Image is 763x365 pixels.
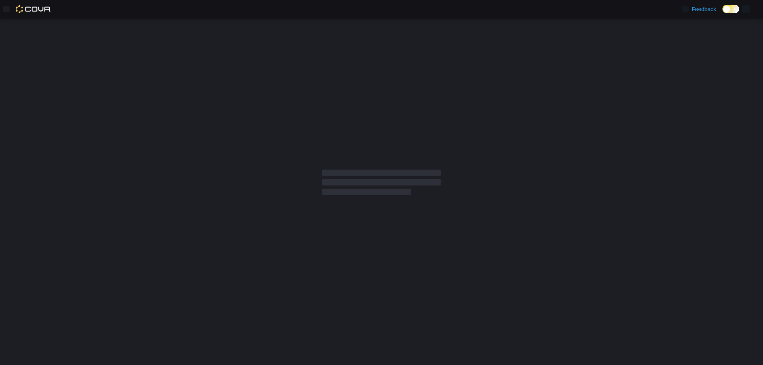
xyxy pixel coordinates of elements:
span: Loading [322,171,441,197]
img: Cova [16,5,51,13]
a: Feedback [679,1,719,17]
span: Feedback [692,5,716,13]
input: Dark Mode [722,5,739,13]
